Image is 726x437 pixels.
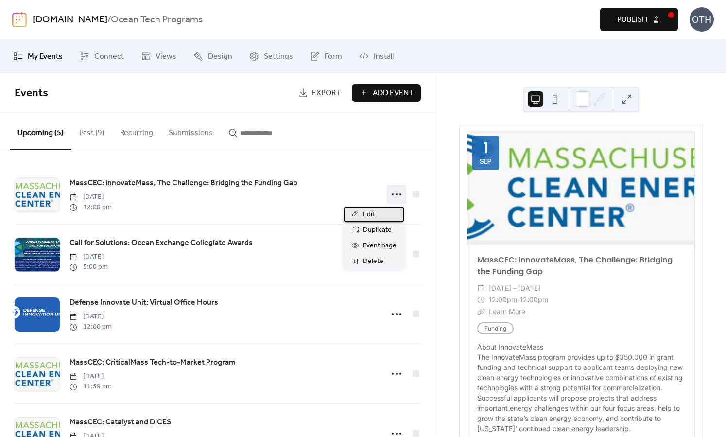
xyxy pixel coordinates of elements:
span: Event page [363,240,397,252]
span: Install [374,51,394,63]
img: logo [12,12,27,27]
div: 1 [484,141,488,156]
span: [DATE] - [DATE] [489,282,540,294]
button: Upcoming (5) [10,113,71,150]
span: Edit [363,209,375,221]
a: Call for Solutions: Ocean Exchange Collegiate Awards [69,237,253,249]
span: Views [156,51,176,63]
a: MassCEC: InnovateMass, The Challenge: Bridging the Funding Gap [69,177,297,190]
a: MassCEC: InnovateMass, The Challenge: Bridging the Funding Gap [477,254,673,277]
span: Connect [94,51,124,63]
span: 12:00 pm [69,202,112,212]
span: 12:00pm [520,294,548,306]
span: Design [208,51,232,63]
span: 5:00 pm [69,262,108,272]
span: [DATE] [69,252,108,262]
div: Sep [480,157,492,165]
span: Events [15,83,48,104]
a: MassCEC: CriticalMass Tech-to-Market Program [69,356,236,369]
span: MassCEC: CriticalMass Tech-to-Market Program [69,357,236,368]
a: Form [303,43,349,70]
a: Views [134,43,184,70]
span: Settings [264,51,293,63]
a: Install [352,43,401,70]
a: Defense Innovate Unit: Virtual Office Hours [69,297,218,309]
a: Export [291,84,348,102]
a: Settings [242,43,300,70]
span: Add Event [373,87,414,99]
button: Add Event [352,84,421,102]
span: Publish [617,14,647,26]
div: ​ [477,306,485,317]
a: MassCEC: Catalyst and DICES [69,416,171,429]
span: Delete [363,256,383,267]
div: About InnovateMass The InnovateMass program provides up to $350,000 in grant funding and technica... [467,342,694,434]
span: Form [325,51,342,63]
span: MassCEC: Catalyst and DICES [69,417,171,428]
div: OTH [690,7,714,32]
a: Learn More [489,307,525,315]
b: / [107,11,111,29]
button: Past (9) [71,113,112,149]
button: Publish [600,8,678,31]
span: MassCEC: InnovateMass, The Challenge: Bridging the Funding Gap [69,177,297,189]
span: [DATE] [69,192,112,202]
span: 12:00pm [489,294,517,306]
span: 12:00 pm [69,322,112,332]
button: Recurring [112,113,161,149]
a: My Events [6,43,70,70]
span: - [517,294,520,306]
span: My Events [28,51,63,63]
button: Submissions [161,113,221,149]
span: [DATE] [69,371,112,382]
span: Export [312,87,341,99]
b: Ocean Tech Programs [111,11,203,29]
span: 11:59 pm [69,382,112,392]
a: Connect [72,43,131,70]
div: ​ [477,282,485,294]
span: Duplicate [363,225,392,236]
span: [DATE] [69,312,112,322]
a: [DOMAIN_NAME] [33,11,107,29]
div: ​ [477,294,485,306]
a: Design [186,43,240,70]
